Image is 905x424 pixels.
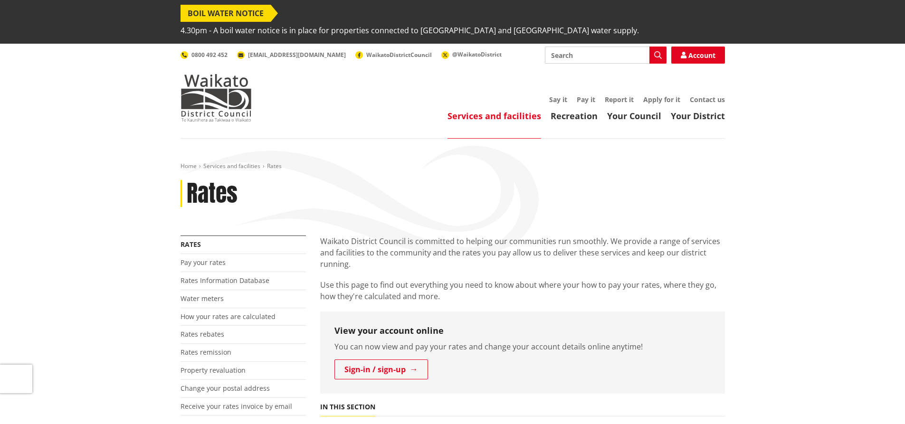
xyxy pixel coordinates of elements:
[181,384,270,393] a: Change your postal address
[690,95,725,104] a: Contact us
[671,110,725,122] a: Your District
[441,50,502,58] a: @WaikatoDistrict
[452,50,502,58] span: @WaikatoDistrict
[577,95,595,104] a: Pay it
[191,51,228,59] span: 0800 492 452
[607,110,661,122] a: Your Council
[267,162,282,170] span: Rates
[181,74,252,122] img: Waikato District Council - Te Kaunihera aa Takiwaa o Waikato
[181,5,271,22] span: BOIL WATER NOTICE
[181,240,201,249] a: Rates
[643,95,680,104] a: Apply for it
[181,312,276,321] a: How your rates are calculated
[181,294,224,303] a: Water meters
[549,95,567,104] a: Say it
[181,162,725,170] nav: breadcrumb
[320,236,725,270] p: Waikato District Council is committed to helping our communities run smoothly. We provide a range...
[448,110,541,122] a: Services and facilities
[203,162,260,170] a: Services and facilities
[320,403,375,411] h5: In this section
[181,51,228,59] a: 0800 492 452
[334,359,428,379] a: Sign-in / sign-up
[605,95,634,104] a: Report it
[181,276,269,285] a: Rates Information Database
[551,110,598,122] a: Recreation
[181,402,292,411] a: Receive your rates invoice by email
[187,180,238,207] h1: Rates
[181,22,639,39] span: 4.30pm - A boil water notice is in place for properties connected to [GEOGRAPHIC_DATA] and [GEOGR...
[545,47,667,64] input: Search input
[366,51,432,59] span: WaikatoDistrictCouncil
[181,162,197,170] a: Home
[671,47,725,64] a: Account
[181,348,231,357] a: Rates remission
[334,341,711,352] p: You can now view and pay your rates and change your account details online anytime!
[181,258,226,267] a: Pay your rates
[181,366,246,375] a: Property revaluation
[355,51,432,59] a: WaikatoDistrictCouncil
[248,51,346,59] span: [EMAIL_ADDRESS][DOMAIN_NAME]
[181,330,224,339] a: Rates rebates
[237,51,346,59] a: [EMAIL_ADDRESS][DOMAIN_NAME]
[320,279,725,302] p: Use this page to find out everything you need to know about where your how to pay your rates, whe...
[334,326,711,336] h3: View your account online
